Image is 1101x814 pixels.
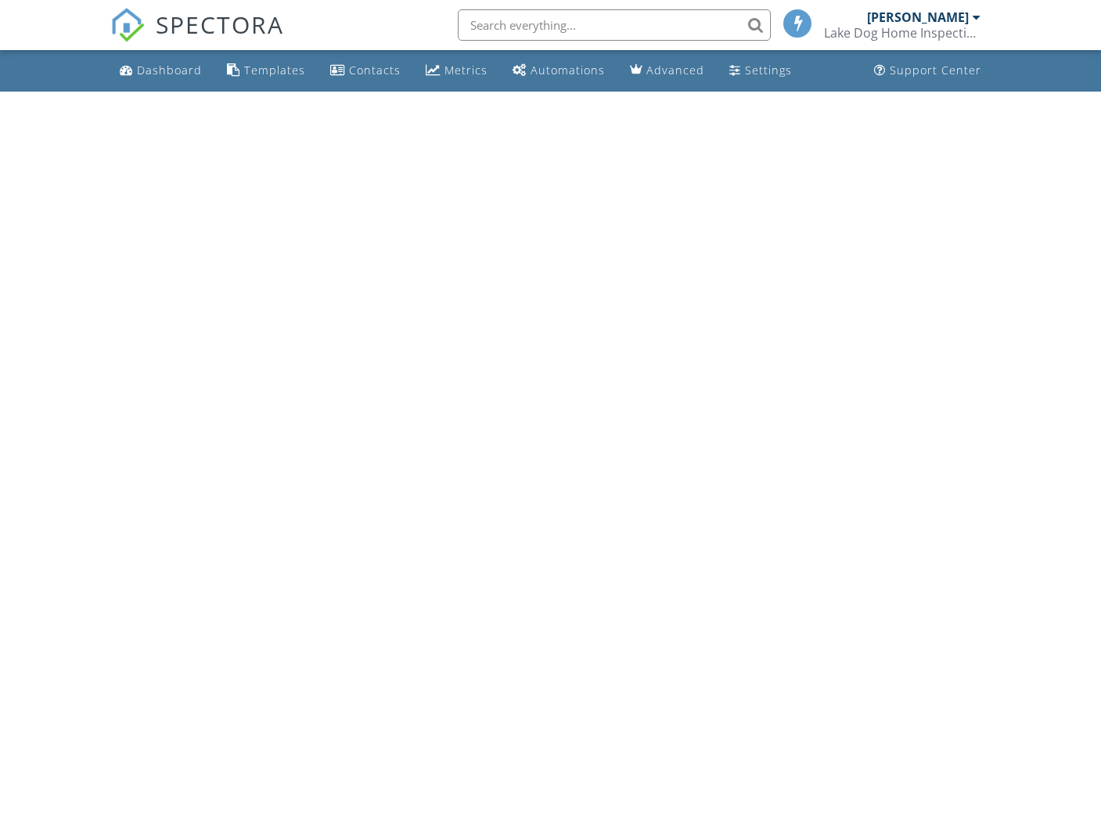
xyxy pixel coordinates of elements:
[624,56,711,85] a: Advanced
[458,9,771,41] input: Search everything...
[419,56,494,85] a: Metrics
[221,56,311,85] a: Templates
[156,8,284,41] span: SPECTORA
[531,63,605,77] div: Automations
[110,8,145,42] img: The Best Home Inspection Software - Spectora
[890,63,981,77] div: Support Center
[137,63,202,77] div: Dashboard
[745,63,792,77] div: Settings
[110,21,284,54] a: SPECTORA
[868,56,988,85] a: Support Center
[244,63,305,77] div: Templates
[113,56,208,85] a: Dashboard
[349,63,401,77] div: Contacts
[444,63,488,77] div: Metrics
[324,56,407,85] a: Contacts
[723,56,798,85] a: Settings
[867,9,969,25] div: [PERSON_NAME]
[506,56,611,85] a: Automations (Basic)
[646,63,704,77] div: Advanced
[824,25,980,41] div: Lake Dog Home Inspection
